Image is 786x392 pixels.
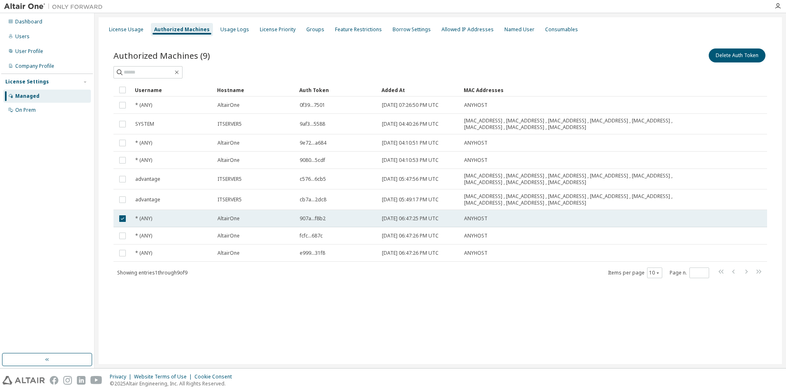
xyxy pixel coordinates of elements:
[300,215,326,222] span: 907a...f8b2
[135,140,152,146] span: * (ANY)
[464,157,488,164] span: ANYHOST
[15,33,30,40] div: Users
[649,270,660,276] button: 10
[299,83,375,97] div: Auth Token
[110,380,237,387] p: © 2025 Altair Engineering, Inc. All Rights Reserved.
[382,157,439,164] span: [DATE] 04:10:53 PM UTC
[300,233,323,239] span: fcfc...687c
[2,376,45,385] img: altair_logo.svg
[381,83,457,97] div: Added At
[135,215,152,222] span: * (ANY)
[217,250,240,256] span: AltairOne
[300,196,326,203] span: cb7a...2dc8
[135,83,210,97] div: Username
[393,26,431,33] div: Borrow Settings
[113,50,210,61] span: Authorized Machines (9)
[464,250,488,256] span: ANYHOST
[464,193,680,206] span: [MAC_ADDRESS] , [MAC_ADDRESS] , [MAC_ADDRESS] , [MAC_ADDRESS] , [MAC_ADDRESS] , [MAC_ADDRESS] , [...
[135,157,152,164] span: * (ANY)
[135,176,160,182] span: advantage
[464,233,488,239] span: ANYHOST
[260,26,296,33] div: License Priority
[63,376,72,385] img: instagram.svg
[306,26,324,33] div: Groups
[300,250,325,256] span: e999...31f8
[217,196,242,203] span: ITSERVER5
[382,176,439,182] span: [DATE] 05:47:56 PM UTC
[117,269,187,276] span: Showing entries 1 through 9 of 9
[382,250,439,256] span: [DATE] 06:47:26 PM UTC
[109,26,143,33] div: License Usage
[300,157,325,164] span: 9080...5cdf
[382,121,439,127] span: [DATE] 04:40:26 PM UTC
[217,157,240,164] span: AltairOne
[382,196,439,203] span: [DATE] 05:49:17 PM UTC
[464,102,488,108] span: ANYHOST
[382,140,439,146] span: [DATE] 04:10:51 PM UTC
[709,48,765,62] button: Delete Auth Token
[442,26,494,33] div: Allowed IP Addresses
[217,215,240,222] span: AltairOne
[464,140,488,146] span: ANYHOST
[77,376,86,385] img: linkedin.svg
[135,121,154,127] span: SYSTEM
[154,26,210,33] div: Authorized Machines
[300,102,325,108] span: 0f39...7501
[670,267,709,278] span: Page n.
[300,121,325,127] span: 9af3...5588
[504,26,534,33] div: Named User
[15,93,39,99] div: Managed
[135,196,160,203] span: advantage
[217,121,242,127] span: ITSERVER5
[464,215,488,222] span: ANYHOST
[110,374,134,380] div: Privacy
[382,233,439,239] span: [DATE] 06:47:26 PM UTC
[217,176,242,182] span: ITSERVER5
[217,140,240,146] span: AltairOne
[217,83,293,97] div: Hostname
[608,267,662,278] span: Items per page
[50,376,58,385] img: facebook.svg
[15,18,42,25] div: Dashboard
[90,376,102,385] img: youtube.svg
[335,26,382,33] div: Feature Restrictions
[135,250,152,256] span: * (ANY)
[217,233,240,239] span: AltairOne
[5,78,49,85] div: License Settings
[134,374,194,380] div: Website Terms of Use
[15,107,36,113] div: On Prem
[300,140,326,146] span: 9e72...a684
[15,63,54,69] div: Company Profile
[217,102,240,108] span: AltairOne
[194,374,237,380] div: Cookie Consent
[382,102,439,108] span: [DATE] 07:26:50 PM UTC
[464,173,680,186] span: [MAC_ADDRESS] , [MAC_ADDRESS] , [MAC_ADDRESS] , [MAC_ADDRESS] , [MAC_ADDRESS] , [MAC_ADDRESS] , [...
[135,233,152,239] span: * (ANY)
[464,118,680,131] span: [MAC_ADDRESS] , [MAC_ADDRESS] , [MAC_ADDRESS] , [MAC_ADDRESS] , [MAC_ADDRESS] , [MAC_ADDRESS] , [...
[464,83,681,97] div: MAC Addresses
[4,2,107,11] img: Altair One
[220,26,249,33] div: Usage Logs
[135,102,152,108] span: * (ANY)
[382,215,439,222] span: [DATE] 06:47:25 PM UTC
[15,48,43,55] div: User Profile
[300,176,326,182] span: c576...6cb5
[545,26,578,33] div: Consumables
